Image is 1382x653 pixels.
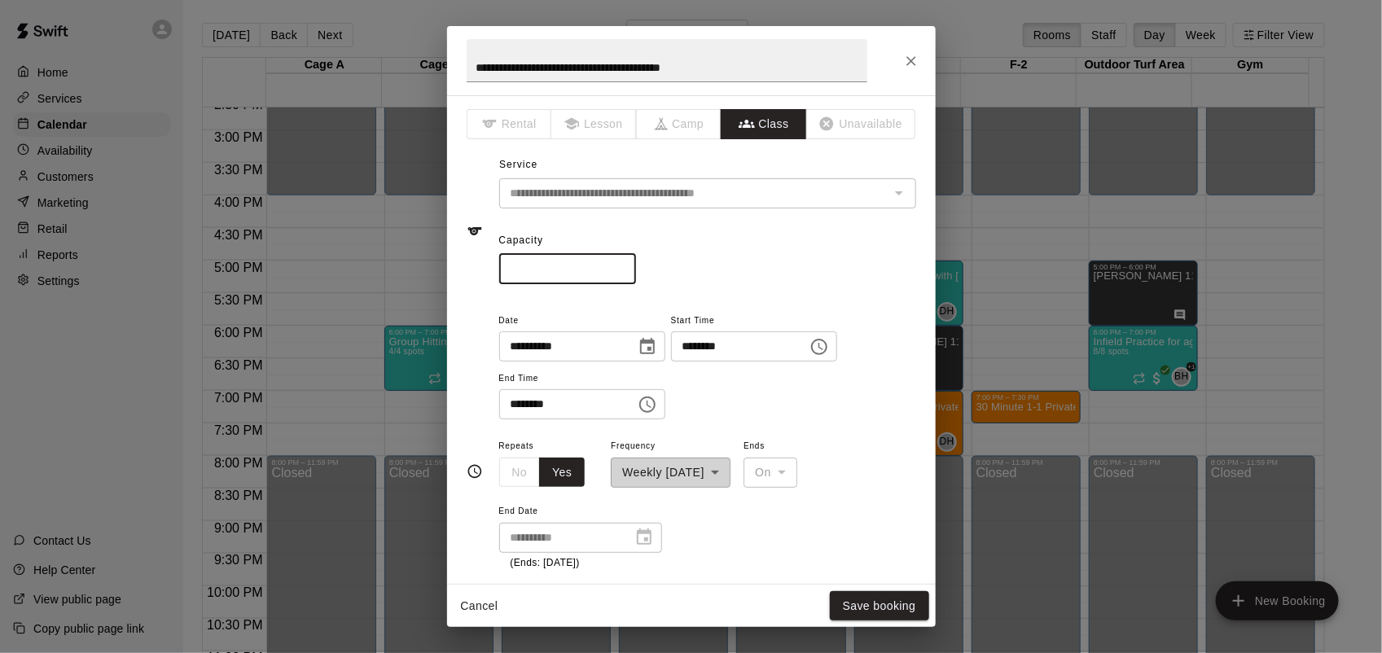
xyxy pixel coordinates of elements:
span: Frequency [611,436,730,458]
div: The service of an existing booking cannot be changed [499,178,916,208]
p: (Ends: [DATE]) [511,555,651,572]
span: The type of an existing booking cannot be changed [807,109,916,139]
svg: Timing [467,463,483,480]
span: End Time [499,368,665,390]
span: The type of an existing booking cannot be changed [551,109,637,139]
button: Cancel [454,591,506,621]
button: Choose time, selected time is 6:00 PM [631,388,664,421]
button: Close [897,46,926,76]
button: Choose date, selected date is Sep 18, 2025 [631,331,664,363]
div: On [744,458,797,488]
button: Class [721,109,806,139]
span: The type of an existing booking cannot be changed [637,109,722,139]
span: Repeats [499,436,599,458]
span: Service [499,159,537,170]
svg: Service [467,223,483,239]
span: Capacity [499,234,544,246]
span: Start Time [671,310,837,332]
span: Date [499,310,665,332]
button: Yes [539,458,585,488]
span: Ends [744,436,797,458]
span: End Date [499,501,662,523]
button: Save booking [830,591,929,621]
div: outlined button group [499,458,586,488]
span: The type of an existing booking cannot be changed [467,109,552,139]
button: Choose time, selected time is 5:00 PM [803,331,836,363]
